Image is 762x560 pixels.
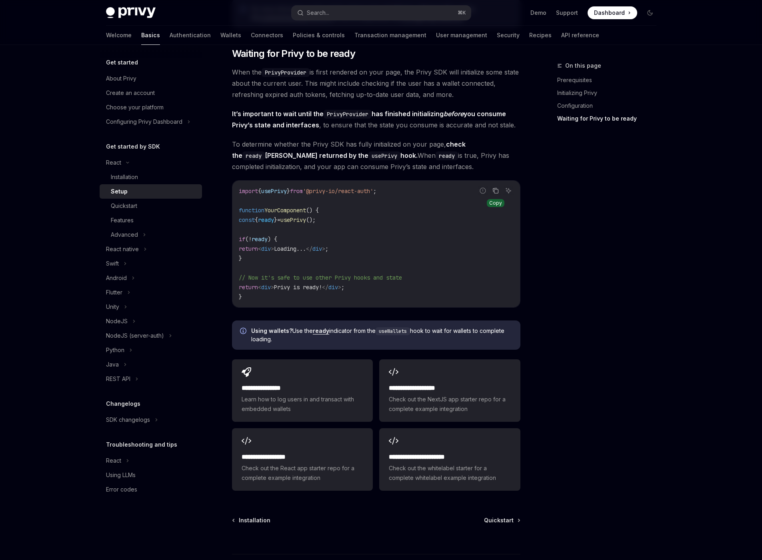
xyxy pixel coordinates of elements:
a: Setup [100,184,202,199]
div: React [106,456,121,465]
h5: Changelogs [106,399,140,409]
span: > [338,284,341,291]
div: Swift [106,259,119,268]
span: ( [245,236,248,243]
div: Python [106,345,124,355]
span: div [328,284,338,291]
span: () { [306,207,319,214]
a: Installation [233,516,270,524]
div: React [106,158,121,167]
span: > [271,245,274,252]
div: Copy [487,199,504,207]
a: Policies & controls [293,26,345,45]
a: Transaction management [354,26,426,45]
span: // Now it's safe to use other Privy hooks and state [239,274,402,281]
span: > [322,245,325,252]
code: useWallets [376,327,410,335]
div: Choose your platform [106,103,164,112]
a: **** **** **** ***Check out the React app starter repo for a complete example integration [232,428,373,491]
a: Support [556,9,578,17]
div: NodeJS [106,316,128,326]
a: API reference [561,26,599,45]
a: Authentication [170,26,211,45]
span: Learn how to log users in and transact with embedded wallets [242,395,363,414]
span: } [239,255,242,262]
button: Report incorrect code [478,185,488,196]
a: Error codes [100,482,202,497]
span: ! [248,236,252,243]
span: } [274,216,277,224]
span: Quickstart [484,516,514,524]
div: Error codes [106,485,137,494]
a: User management [436,26,487,45]
span: Check out the NextJS app starter repo for a complete example integration [389,395,510,414]
span: return [239,245,258,252]
span: { [258,187,261,195]
span: function [239,207,264,214]
svg: Info [240,328,248,336]
strong: Using wallets? [251,327,292,334]
span: Check out the React app starter repo for a complete example integration [242,463,363,483]
a: Initializing Privy [557,87,663,99]
a: Security [497,26,520,45]
button: Copy the contents from the code block [490,185,501,196]
span: > [271,284,274,291]
code: ready [436,151,458,160]
a: Welcome [106,26,132,45]
span: div [261,284,271,291]
span: Privy is ready! [274,284,322,291]
a: Choose your platform [100,100,202,115]
div: About Privy [106,74,136,83]
h5: Troubleshooting and tips [106,440,177,449]
span: ) { [268,236,277,243]
span: usePrivy [261,187,287,195]
a: Waiting for Privy to be ready [557,112,663,125]
span: < [258,284,261,291]
span: On this page [565,61,601,71]
a: Configuration [557,99,663,112]
span: = [277,216,280,224]
span: ready [258,216,274,224]
code: PrivyProvider [324,110,372,119]
div: Setup [111,187,128,196]
span: Waiting for Privy to be ready [232,47,356,60]
a: Features [100,213,202,228]
a: ready [313,327,329,334]
div: Create an account [106,88,155,98]
a: **** **** **** **** ***Check out the whitelabel starter for a complete whitelabel example integra... [379,428,520,491]
span: , to ensure that the state you consume is accurate and not stale. [232,108,520,131]
span: if [239,236,245,243]
span: ; [325,245,328,252]
div: REST API [106,374,130,384]
a: Wallets [220,26,241,45]
div: Flutter [106,288,122,297]
a: Basics [141,26,160,45]
div: React native [106,244,139,254]
span: Dashboard [594,9,625,17]
span: const [239,216,255,224]
span: Use the indicator from the hook to wait for wallets to complete loading. [251,327,512,343]
div: SDK changelogs [106,415,150,425]
span: ⌘ K [458,10,466,16]
span: usePrivy [280,216,306,224]
span: (); [306,216,316,224]
a: **** **** **** ****Check out the NextJS app starter repo for a complete example integration [379,359,520,422]
div: Features [111,216,134,225]
strong: It’s important to wait until the has finished initializing you consume Privy’s state and interfaces [232,110,506,129]
span: YourComponent [264,207,306,214]
div: Advanced [111,230,138,240]
button: Toggle dark mode [644,6,656,19]
a: Connectors [251,26,283,45]
a: Quickstart [100,199,202,213]
div: Java [106,360,119,369]
span: div [261,245,271,252]
a: Recipes [529,26,552,45]
span: ready [252,236,268,243]
span: ; [373,187,376,195]
code: usePrivy [368,151,400,160]
button: Ask AI [503,185,514,196]
div: Using LLMs [106,470,136,480]
span: Check out the whitelabel starter for a complete whitelabel example integration [389,463,510,483]
span: </ [322,284,328,291]
a: Prerequisites [557,74,663,87]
